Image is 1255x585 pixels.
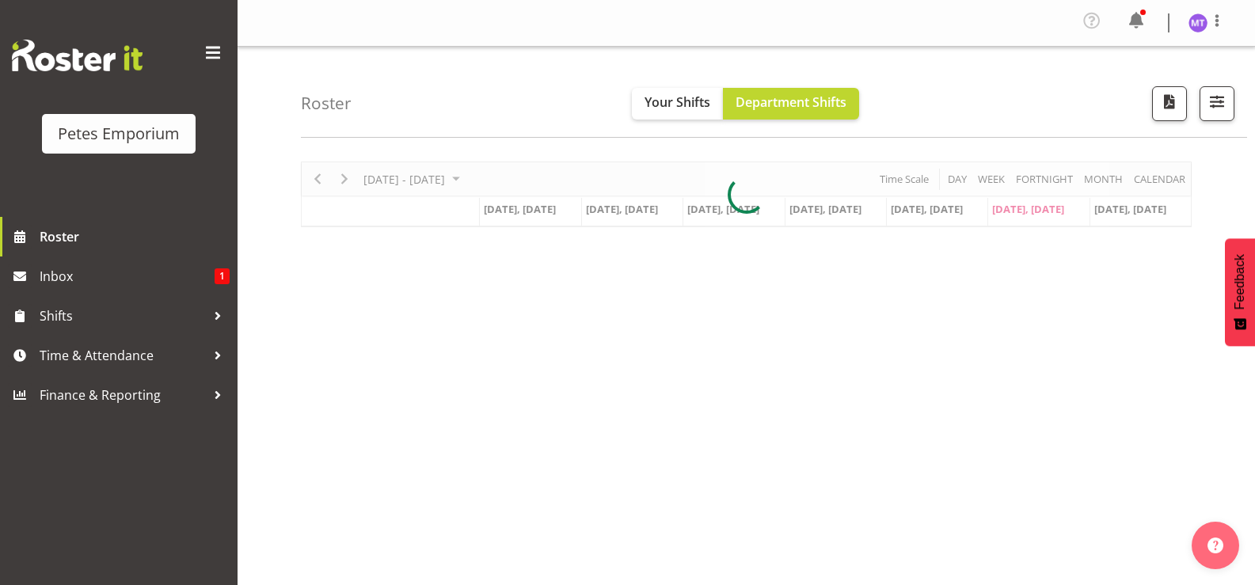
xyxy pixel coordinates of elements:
h4: Roster [301,94,352,112]
span: Your Shifts [645,93,710,111]
span: Roster [40,225,230,249]
span: Feedback [1233,254,1247,310]
span: Finance & Reporting [40,383,206,407]
span: 1 [215,268,230,284]
span: Shifts [40,304,206,328]
button: Filter Shifts [1200,86,1234,121]
div: Petes Emporium [58,122,180,146]
span: Inbox [40,264,215,288]
button: Department Shifts [723,88,859,120]
img: Rosterit website logo [12,40,143,71]
img: mya-taupawa-birkhead5814.jpg [1188,13,1207,32]
button: Your Shifts [632,88,723,120]
img: help-xxl-2.png [1207,538,1223,553]
button: Feedback - Show survey [1225,238,1255,346]
button: Download a PDF of the roster according to the set date range. [1152,86,1187,121]
span: Time & Attendance [40,344,206,367]
span: Department Shifts [736,93,846,111]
